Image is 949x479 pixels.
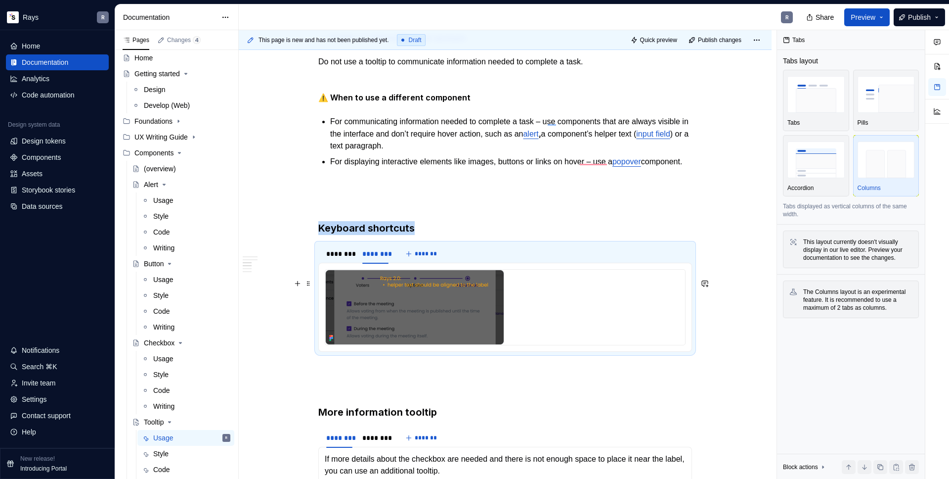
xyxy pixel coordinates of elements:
[2,6,113,28] button: RaysR
[539,129,541,139] strong: ,
[119,66,234,82] a: Getting started
[153,465,170,475] div: Code
[123,36,149,44] div: Pages
[23,12,39,22] div: Rays
[137,192,234,208] a: Usage
[225,433,227,443] div: R
[128,177,234,192] a: Alert
[22,345,59,355] div: Notifications
[134,148,173,158] div: Components
[128,161,234,177] a: (overview)
[137,319,234,335] a: Writing
[7,11,19,23] img: 6d3517f2-c9be-42ef-a17d-43333b4a1852.png
[636,130,670,138] a: input field
[325,270,504,345] img: 2c936b6f-dfa9-44cb-985f-35784bdc21aa.png
[137,351,234,367] a: Usage
[330,116,692,152] p: For communicating information needed to complete a task – use components that are always visible ...
[22,185,75,195] div: Storybook stories
[6,342,109,358] button: Notifications
[137,383,234,398] a: Code
[858,184,881,192] p: Columns
[134,53,153,63] div: Home
[123,12,216,22] div: Documentation
[134,116,173,126] div: Foundations
[22,201,62,211] div: Data sources
[144,338,174,348] div: Checkbox
[137,240,234,256] a: Writing
[153,211,169,221] div: Style
[803,288,912,312] div: The Columns layout is an experimental feature. It is recommended to use a maximum of 2 tabs as co...
[144,85,166,95] div: Design
[137,398,234,414] a: Writing
[6,375,109,391] a: Invite team
[330,156,692,168] p: For displaying interactive elements like images, buttons or links on hover – use a component.
[134,132,188,142] div: UX Writing Guide
[22,74,49,84] div: Analytics
[153,433,173,443] div: Usage
[894,8,945,26] button: Publish
[137,224,234,240] a: Code
[128,97,234,113] a: Develop (Web)
[6,391,109,407] a: Settings
[259,36,389,44] span: This page is new and has not been published yet.
[153,275,173,285] div: Usage
[128,414,234,430] a: Tooltip
[783,56,818,66] div: Tabs layout
[858,119,868,127] p: Pills
[6,182,109,198] a: Storybook stories
[523,130,538,138] a: alert
[22,169,43,179] div: Assets
[801,8,840,26] button: Share
[783,135,849,196] button: placeholderAccordion
[698,36,741,44] span: Publish changes
[128,256,234,272] a: Button
[167,36,201,44] div: Changes
[318,93,471,102] strong: ⚠️ When to use a different component
[22,57,68,67] div: Documentation
[785,13,789,21] div: R
[144,180,158,190] div: Alert
[783,202,919,218] p: Tabs displayed as vertical columns of the same width.
[22,411,71,421] div: Contact support
[858,76,915,112] img: placeholder
[137,446,234,462] a: Style
[119,145,234,161] div: Components
[22,394,47,404] div: Settings
[22,152,61,162] div: Components
[137,303,234,319] a: Code
[6,198,109,214] a: Data sources
[153,322,174,332] div: Writing
[318,405,692,419] h3: More information tooltip
[134,69,180,79] div: Getting started
[628,33,682,47] button: Quick preview
[787,119,800,127] p: Tabs
[137,367,234,383] a: Style
[20,455,55,463] p: New release!
[686,33,746,47] button: Publish changes
[6,87,109,103] a: Code automation
[783,463,818,471] div: Block actions
[318,56,692,68] p: Do not use a tooltip to communicate information needed to complete a task.
[144,259,164,269] div: Button
[153,243,174,253] div: Writing
[144,417,164,427] div: Tooltip
[22,136,66,146] div: Design tokens
[6,54,109,70] a: Documentation
[908,12,931,22] span: Publish
[787,76,845,112] img: placeholder
[6,408,109,424] button: Contact support
[153,195,173,205] div: Usage
[22,41,40,51] div: Home
[851,12,875,22] span: Preview
[137,462,234,478] a: Code
[153,370,169,380] div: Style
[20,465,67,473] p: Introducing Portal
[783,460,827,474] div: Block actions
[22,378,55,388] div: Invite team
[119,129,234,145] div: UX Writing Guide
[144,100,190,110] div: Develop (Web)
[409,36,422,44] span: Draft
[137,208,234,224] a: Style
[22,427,36,437] div: Help
[844,8,890,26] button: Preview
